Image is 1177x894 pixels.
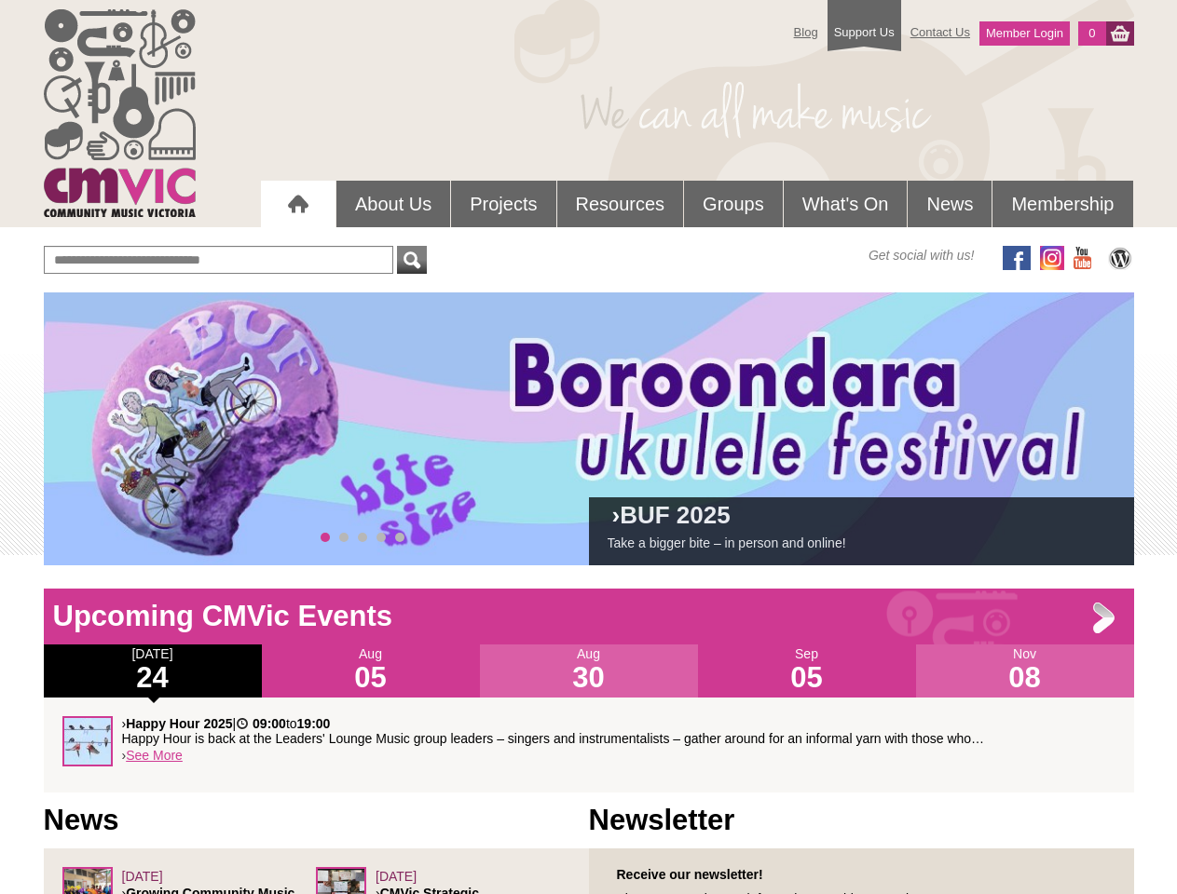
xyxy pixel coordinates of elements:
h1: 05 [262,663,480,693]
a: Member Login [979,21,1070,46]
h1: 24 [44,663,262,693]
div: [DATE] [44,644,262,698]
a: See More [126,748,183,763]
div: › [62,716,1115,774]
a: Groups [684,181,783,227]
a: Blog [785,16,828,48]
h1: 08 [916,663,1134,693]
h1: News [44,802,589,839]
strong: 19:00 [297,716,331,731]
a: Projects [451,181,555,227]
a: Contact Us [901,16,979,48]
h1: Newsletter [589,802,1134,839]
h1: 30 [480,663,698,693]
h1: 05 [698,663,916,693]
span: [DATE] [122,869,163,884]
a: Resources [557,181,684,227]
img: icon-instagram.png [1040,246,1064,270]
a: News [908,181,992,227]
p: › | to Happy Hour is back at the Leaders' Lounge Music group leaders – singers and instrumentalis... [122,716,1115,746]
h2: › [608,507,1115,534]
div: Sep [698,644,916,698]
img: Happy_Hour_sq.jpg [62,716,113,766]
span: Get social with us! [869,246,975,264]
a: Membership [992,181,1132,227]
h1: Upcoming CMVic Events [44,598,1134,635]
div: Aug [262,644,480,698]
a: What's On [784,181,908,227]
div: Aug [480,644,698,698]
a: BUF 2025 [620,501,731,529]
a: 0 [1078,21,1105,46]
strong: 09:00 [253,716,286,731]
img: cmvic_logo.png [44,9,196,217]
span: [DATE] [376,869,417,884]
a: About Us [336,181,450,227]
img: CMVic Blog [1106,246,1134,270]
a: Take a bigger bite – in person and online! [608,535,846,550]
div: Nov [916,644,1134,698]
strong: Happy Hour 2025 [126,716,232,731]
strong: Receive our newsletter! [617,867,763,882]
